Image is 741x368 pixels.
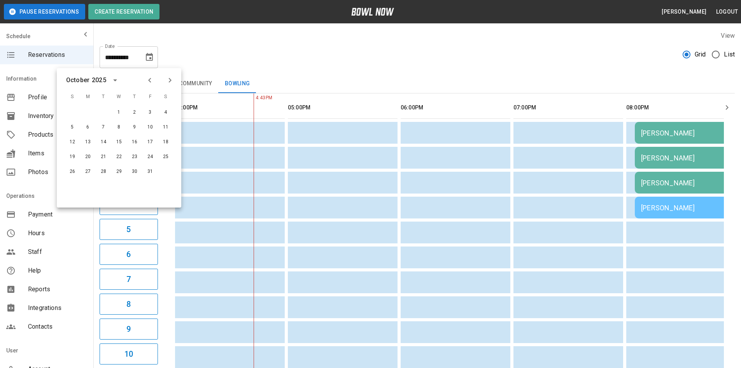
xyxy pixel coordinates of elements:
[65,135,79,149] button: Oct 12, 2025
[28,93,87,102] span: Profile
[96,165,110,179] button: Oct 28, 2025
[96,120,110,134] button: Oct 7, 2025
[88,4,159,19] button: Create Reservation
[28,247,87,257] span: Staff
[28,266,87,275] span: Help
[96,135,110,149] button: Oct 14, 2025
[159,89,173,105] span: S
[159,135,173,149] button: Oct 18, 2025
[28,111,87,121] span: Inventory
[112,120,126,134] button: Oct 8, 2025
[100,269,158,290] button: 7
[173,74,219,93] button: Community
[143,74,156,87] button: Previous month
[128,135,142,149] button: Oct 16, 2025
[351,8,394,16] img: logo
[65,165,79,179] button: Oct 26, 2025
[65,120,79,134] button: Oct 5, 2025
[81,165,95,179] button: Oct 27, 2025
[100,319,158,340] button: 9
[126,298,131,310] h6: 8
[143,150,157,164] button: Oct 24, 2025
[219,74,256,93] button: Bowling
[143,106,157,120] button: Oct 3, 2025
[100,74,735,93] div: inventory tabs
[159,150,173,164] button: Oct 25, 2025
[28,50,87,60] span: Reservations
[112,150,126,164] button: Oct 22, 2025
[96,150,110,164] button: Oct 21, 2025
[28,149,87,158] span: Items
[159,120,173,134] button: Oct 11, 2025
[126,323,131,335] h6: 9
[100,219,158,240] button: 5
[159,106,173,120] button: Oct 4, 2025
[96,89,110,105] span: T
[28,303,87,313] span: Integrations
[81,150,95,164] button: Oct 20, 2025
[92,76,106,85] div: 2025
[28,210,87,219] span: Payment
[254,94,256,102] span: 4:43PM
[143,120,157,134] button: Oct 10, 2025
[126,248,131,261] h6: 6
[143,89,157,105] span: F
[143,135,157,149] button: Oct 17, 2025
[28,130,87,139] span: Products
[126,223,131,236] h6: 5
[112,106,126,120] button: Oct 1, 2025
[659,5,709,19] button: [PERSON_NAME]
[112,89,126,105] span: W
[112,165,126,179] button: Oct 29, 2025
[65,89,79,105] span: S
[128,150,142,164] button: Oct 23, 2025
[126,273,131,285] h6: 7
[128,165,142,179] button: Oct 30, 2025
[4,4,85,19] button: Pause Reservations
[163,74,177,87] button: Next month
[81,120,95,134] button: Oct 6, 2025
[100,343,158,364] button: 10
[81,89,95,105] span: M
[100,244,158,265] button: 6
[28,167,87,177] span: Photos
[128,106,142,120] button: Oct 2, 2025
[28,322,87,331] span: Contacts
[128,120,142,134] button: Oct 9, 2025
[724,50,735,59] span: List
[28,285,87,294] span: Reports
[124,348,133,360] h6: 10
[695,50,706,59] span: Grid
[128,89,142,105] span: T
[65,150,79,164] button: Oct 19, 2025
[81,135,95,149] button: Oct 13, 2025
[143,165,157,179] button: Oct 31, 2025
[28,229,87,238] span: Hours
[109,74,122,87] button: calendar view is open, switch to year view
[713,5,741,19] button: Logout
[66,76,89,85] div: October
[142,49,157,65] button: Choose date, selected date is Sep 19, 2025
[112,135,126,149] button: Oct 15, 2025
[721,32,735,39] label: View
[100,294,158,315] button: 8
